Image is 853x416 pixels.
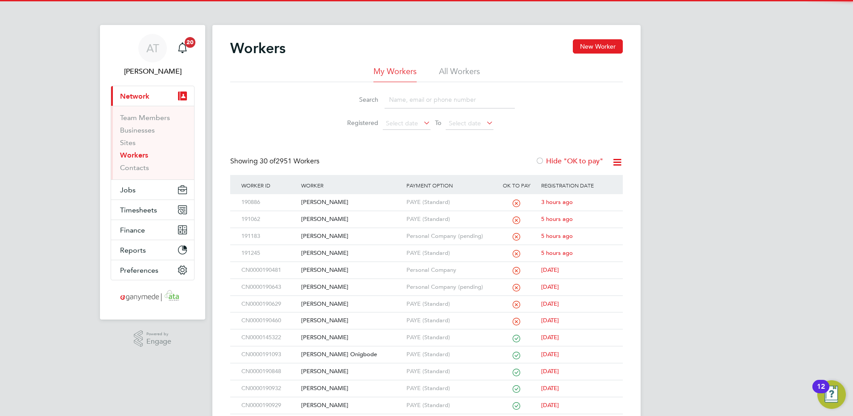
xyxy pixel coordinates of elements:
[239,228,299,245] div: 191183
[817,387,825,398] div: 12
[185,37,195,48] span: 20
[373,66,417,82] li: My Workers
[541,367,559,375] span: [DATE]
[111,180,194,200] button: Jobs
[239,296,299,312] div: CN0000190629
[404,262,494,279] div: Personal Company
[111,34,195,77] a: AT[PERSON_NAME]
[535,157,603,166] label: Hide "OK to pay"
[239,228,614,235] a: 191183[PERSON_NAME]Personal Company (pending)5 hours ago
[817,380,846,409] button: Open Resource Center, 12 new notifications
[111,86,194,106] button: Network
[111,106,194,179] div: Network
[230,39,286,57] h2: Workers
[239,312,614,320] a: CN0000190460[PERSON_NAME]PAYE (Standard)[DATE]
[146,330,171,338] span: Powered by
[299,329,404,346] div: [PERSON_NAME]
[299,262,404,279] div: [PERSON_NAME]
[120,206,157,214] span: Timesheets
[404,279,494,295] div: Personal Company (pending)
[239,329,299,346] div: CN0000145322
[239,279,614,286] a: CN0000190643[PERSON_NAME]Personal Company (pending)[DATE]
[134,330,172,347] a: Powered byEngage
[541,249,573,257] span: 5 hours ago
[230,157,321,166] div: Showing
[299,175,404,196] div: Worker
[299,194,404,211] div: [PERSON_NAME]
[404,245,494,262] div: PAYE (Standard)
[111,240,194,260] button: Reports
[338,119,378,127] label: Registered
[541,316,559,324] span: [DATE]
[432,117,444,129] span: To
[239,211,614,218] a: 191062[PERSON_NAME]PAYE (Standard)5 hours ago
[100,25,205,320] nav: Main navigation
[120,113,170,122] a: Team Members
[449,119,481,127] span: Select date
[174,34,191,62] a: 20
[239,194,614,201] a: 190886[PERSON_NAME]PAYE (Standard)3 hours ago
[541,300,559,308] span: [DATE]
[260,157,319,166] span: 2951 Workers
[120,151,148,159] a: Workers
[239,245,299,262] div: 191245
[299,296,404,312] div: [PERSON_NAME]
[239,346,614,354] a: CN0000191093[PERSON_NAME] OnigbodePAYE (Standard)[DATE]
[404,380,494,397] div: PAYE (Standard)
[111,200,194,220] button: Timesheets
[239,363,299,380] div: CN0000190848
[239,211,299,228] div: 191062
[338,96,378,104] label: Search
[539,175,614,196] div: Registration Date
[120,246,146,254] span: Reports
[573,39,623,54] button: New Worker
[239,380,614,387] a: CN0000190932[PERSON_NAME]PAYE (Standard)[DATE]
[439,66,480,82] li: All Workers
[404,211,494,228] div: PAYE (Standard)
[299,380,404,397] div: [PERSON_NAME]
[404,312,494,329] div: PAYE (Standard)
[299,312,404,329] div: [PERSON_NAME]
[120,266,158,275] span: Preferences
[146,42,159,54] span: AT
[404,194,494,211] div: PAYE (Standard)
[239,329,614,337] a: CN0000145322[PERSON_NAME]PAYE (Standard)[DATE]
[239,194,299,211] div: 190886
[404,175,494,196] div: Payment Option
[146,338,171,345] span: Engage
[541,401,559,409] span: [DATE]
[120,138,136,147] a: Sites
[541,198,573,206] span: 3 hours ago
[120,163,149,172] a: Contacts
[541,333,559,341] span: [DATE]
[239,346,299,363] div: CN0000191093
[299,245,404,262] div: [PERSON_NAME]
[541,215,573,223] span: 5 hours ago
[299,363,404,380] div: [PERSON_NAME]
[239,397,614,404] a: CN0000190929[PERSON_NAME]PAYE (Standard)[DATE]
[120,186,136,194] span: Jobs
[404,346,494,363] div: PAYE (Standard)
[541,232,573,240] span: 5 hours ago
[299,397,404,414] div: [PERSON_NAME]
[239,295,614,303] a: CN0000190629[PERSON_NAME]PAYE (Standard)[DATE]
[299,211,404,228] div: [PERSON_NAME]
[541,384,559,392] span: [DATE]
[239,397,299,414] div: CN0000190929
[120,92,149,100] span: Network
[260,157,276,166] span: 30 of
[239,175,299,196] div: Worker ID
[404,329,494,346] div: PAYE (Standard)
[239,279,299,295] div: CN0000190643
[239,262,614,269] a: CN0000190481[PERSON_NAME]Personal Company[DATE]
[118,289,188,304] img: ganymedesolutions-logo-retina.png
[111,260,194,280] button: Preferences
[494,175,539,196] div: OK to pay
[111,220,194,240] button: Finance
[299,346,404,363] div: [PERSON_NAME] Onigbode
[404,363,494,380] div: PAYE (Standard)
[239,262,299,279] div: CN0000190481
[404,296,494,312] div: PAYE (Standard)
[239,363,614,370] a: CN0000190848[PERSON_NAME]PAYE (Standard)[DATE]
[386,119,418,127] span: Select date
